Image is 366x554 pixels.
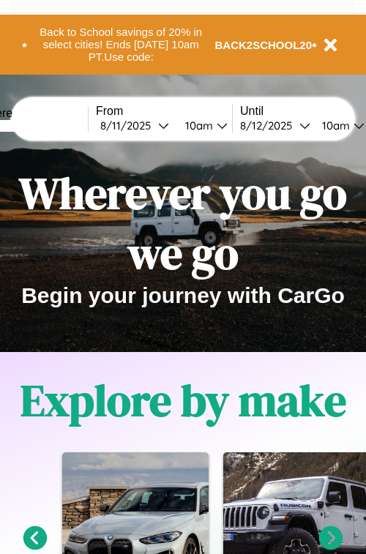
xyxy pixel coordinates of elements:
div: 8 / 12 / 2025 [240,119,299,132]
h1: Explore by make [20,370,346,430]
button: Back to School savings of 20% in select cities! Ends [DATE] 10am PT.Use code: [27,22,215,67]
div: 10am [178,119,217,132]
div: 10am [315,119,354,132]
button: 8/11/2025 [96,118,173,133]
button: 10am [173,118,232,133]
label: From [96,105,232,118]
b: BACK2SCHOOL20 [215,39,313,51]
div: 8 / 11 / 2025 [100,119,158,132]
